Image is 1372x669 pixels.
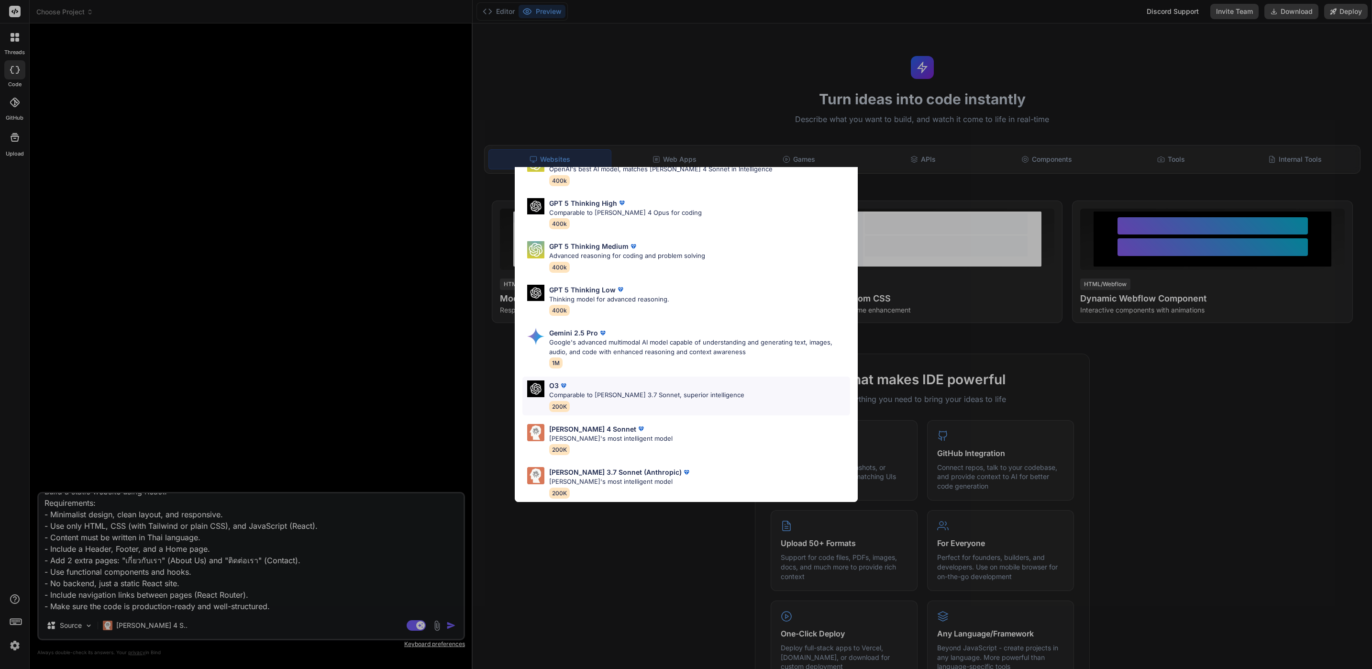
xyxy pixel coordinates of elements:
[549,295,669,304] p: Thinking model for advanced reasoning.
[549,477,691,487] p: [PERSON_NAME]'s most intelligent model
[549,262,570,273] span: 400k
[527,198,544,215] img: Pick Models
[549,380,559,390] p: O3
[549,175,570,186] span: 400k
[549,165,773,174] p: OpenAI's best AI model, matches [PERSON_NAME] 4 Sonnet in Intelligence
[549,357,563,368] span: 1M
[636,424,646,434] img: premium
[549,467,682,477] p: [PERSON_NAME] 3.7 Sonnet (Anthropic)
[527,467,544,484] img: Pick Models
[527,328,544,345] img: Pick Models
[527,285,544,301] img: Pick Models
[549,208,702,218] p: Comparable to [PERSON_NAME] 4 Opus for coding
[682,468,691,477] img: premium
[549,434,673,444] p: [PERSON_NAME]'s most intelligent model
[629,242,638,251] img: premium
[549,444,570,455] span: 200K
[549,198,617,208] p: GPT 5 Thinking High
[527,241,544,258] img: Pick Models
[549,424,636,434] p: [PERSON_NAME] 4 Sonnet
[598,328,608,338] img: premium
[549,328,598,338] p: Gemini 2.5 Pro
[559,381,568,390] img: premium
[549,241,629,251] p: GPT 5 Thinking Medium
[616,285,625,294] img: premium
[617,198,627,208] img: premium
[549,390,744,400] p: Comparable to [PERSON_NAME] 3.7 Sonnet, superior intelligence
[549,338,850,357] p: Google's advanced multimodal AI model capable of understanding and generating text, images, audio...
[527,380,544,397] img: Pick Models
[549,305,570,316] span: 400k
[549,488,570,499] span: 200K
[549,218,570,229] span: 400k
[549,401,570,412] span: 200K
[527,424,544,441] img: Pick Models
[549,285,616,295] p: GPT 5 Thinking Low
[549,251,705,261] p: Advanced reasoning for coding and problem solving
